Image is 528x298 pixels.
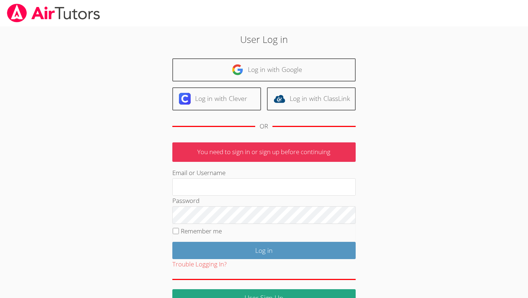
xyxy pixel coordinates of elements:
[274,93,285,105] img: classlink-logo-d6bb404cc1216ec64c9a2012d9dc4662098be43eaf13dc465df04b49fa7ab582.svg
[232,64,243,76] img: google-logo-50288ca7cdecda66e5e0955fdab243c47b7ad437acaf1139b6f446037453330a.svg
[267,87,356,110] a: Log in with ClassLink
[172,142,356,162] p: You need to sign in or sign up before continuing
[172,168,225,177] label: Email or Username
[172,196,199,205] label: Password
[260,121,268,132] div: OR
[179,93,191,105] img: clever-logo-6eab21bc6e7a338710f1a6ff85c0baf02591cd810cc4098c63d3a4b26e2feb20.svg
[172,242,356,259] input: Log in
[181,227,222,235] label: Remember me
[172,58,356,81] a: Log in with Google
[121,32,407,46] h2: User Log in
[172,87,261,110] a: Log in with Clever
[172,259,227,270] button: Trouble Logging In?
[6,4,101,22] img: airtutors_banner-c4298cdbf04f3fff15de1276eac7730deb9818008684d7c2e4769d2f7ddbe033.png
